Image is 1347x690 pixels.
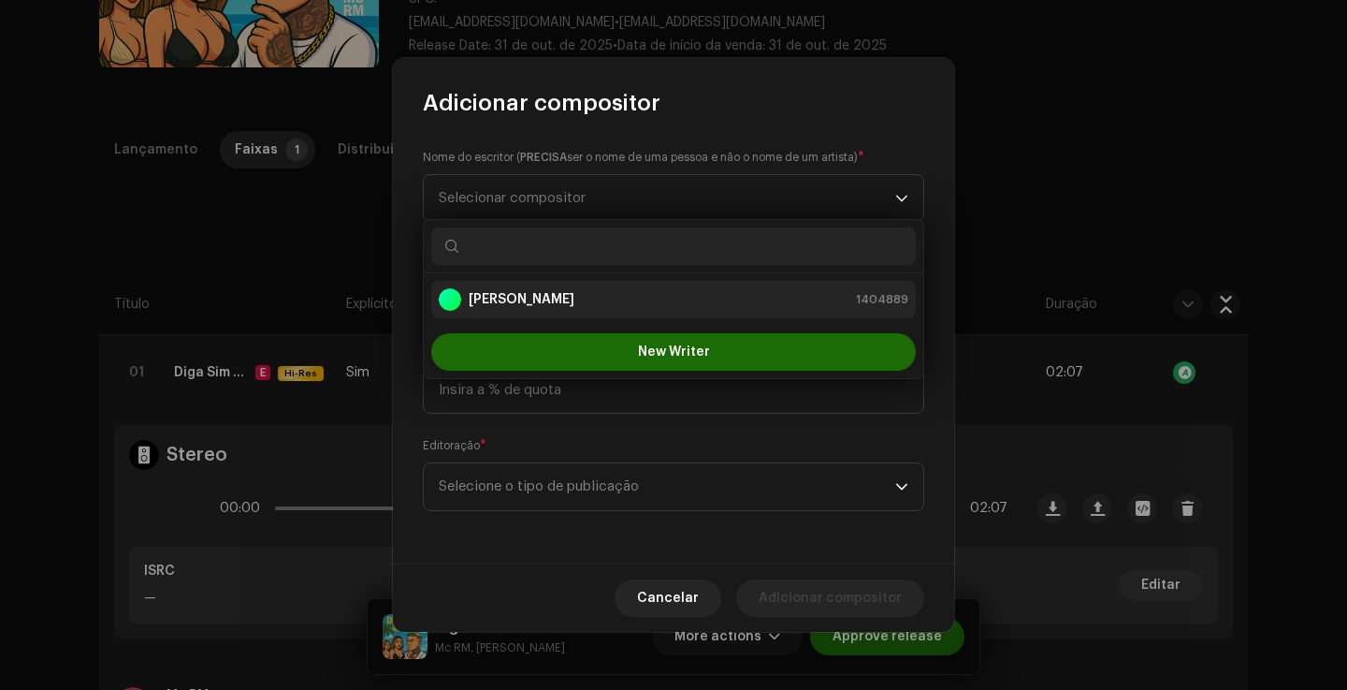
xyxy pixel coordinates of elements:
[431,333,916,371] button: New Writer
[736,580,924,617] button: Adicionar compositor
[615,580,721,617] button: Cancelar
[638,345,710,359] span: New Writer
[520,152,567,163] strong: PRECISA
[895,463,908,510] div: dropdown trigger
[469,290,574,309] strong: [PERSON_NAME]
[856,290,908,309] span: 1404889
[759,580,902,617] span: Adicionar compositor
[439,175,895,222] span: Selecionar compositor
[895,175,908,222] div: dropdown trigger
[439,191,586,205] span: Selecionar compositor
[423,88,660,118] span: Adicionar compositor
[431,281,916,318] li: Ralf
[423,148,858,167] small: Nome do escritor ( ser o nome de uma pessoa e não o nome de um artista)
[423,436,480,455] small: Editoração
[423,365,924,414] input: Insira a % de quota
[439,463,895,510] span: Selecione o tipo de publicação
[637,580,699,617] span: Cancelar
[424,273,923,326] ul: Option List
